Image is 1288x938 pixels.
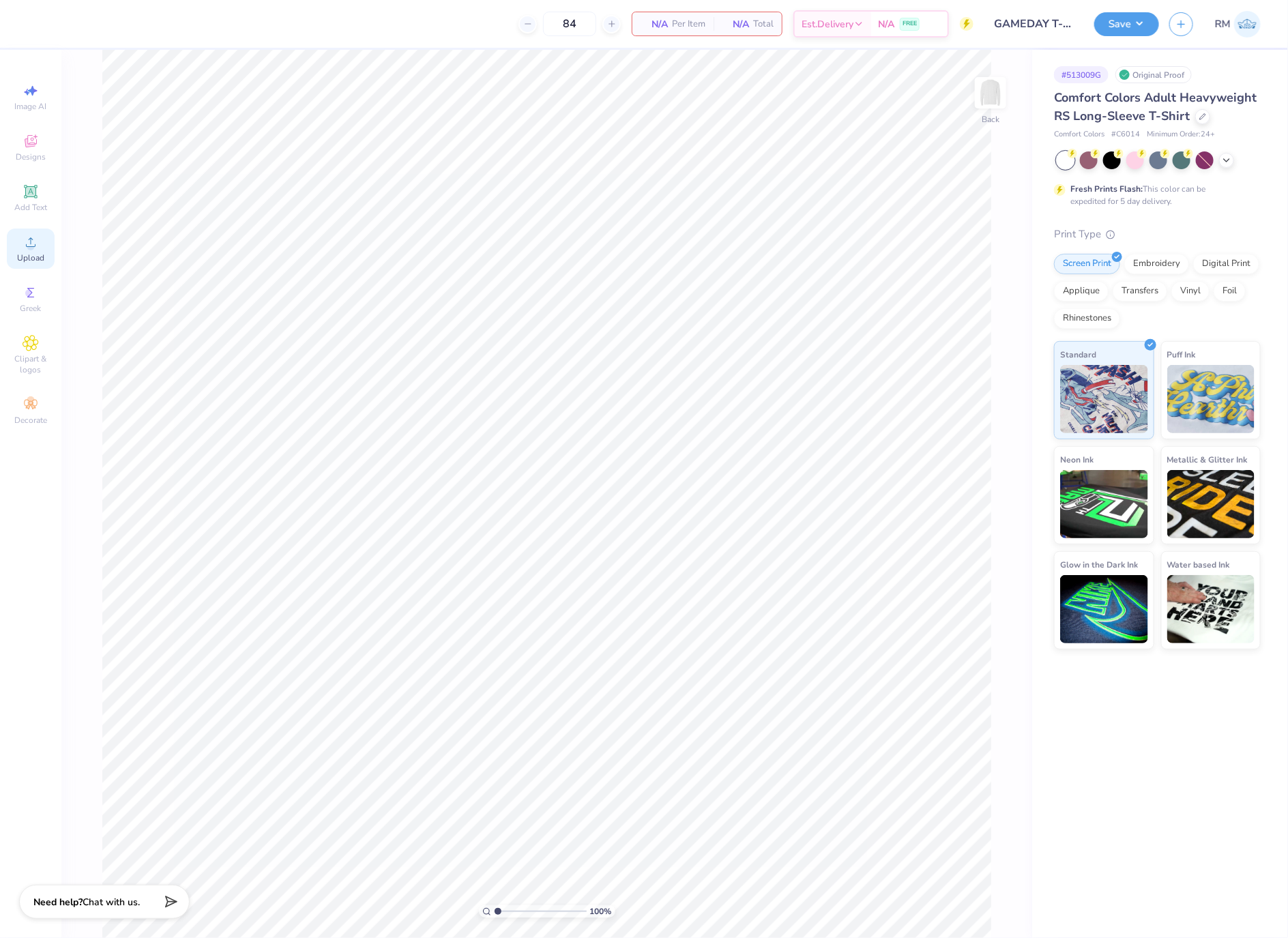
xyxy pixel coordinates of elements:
span: Comfort Colors [1054,129,1104,141]
input: – – [543,12,596,36]
button: Save [1094,12,1159,36]
span: Glow in the Dark Ink [1060,557,1138,572]
span: # C6014 [1111,129,1140,141]
img: Back [977,79,1004,106]
div: Print Type [1054,226,1261,242]
span: Chat with us. [83,896,140,909]
div: Screen Print [1054,254,1120,274]
span: Metallic & Glitter Ink [1167,452,1248,467]
span: Puff Ink [1167,347,1196,362]
input: Untitled Design [984,10,1084,38]
span: Standard [1060,347,1096,362]
span: Decorate [14,415,47,426]
span: Clipart & logos [7,353,55,375]
div: Digital Print [1193,254,1259,274]
span: Est. Delivery [802,17,853,31]
span: Comfort Colors Adult Heavyweight RS Long-Sleeve T-Shirt [1054,89,1257,124]
span: 100 % [590,905,612,918]
span: N/A [722,17,749,31]
div: Rhinestones [1054,308,1120,329]
span: Image AI [15,101,47,112]
div: Original Proof [1115,66,1192,83]
img: Metallic & Glitter Ink [1167,470,1255,538]
span: Water based Ink [1167,557,1230,572]
img: Puff Ink [1167,365,1255,433]
strong: Fresh Prints Flash: [1070,184,1143,194]
div: Embroidery [1124,254,1189,274]
img: Standard [1060,365,1148,433]
div: This color can be expedited for 5 day delivery. [1070,183,1238,207]
div: Transfers [1113,281,1167,302]
div: # 513009G [1054,66,1109,83]
img: Glow in the Dark Ink [1060,575,1148,643]
span: Total [753,17,774,31]
span: N/A [878,17,894,31]
div: Back [982,113,999,126]
span: Minimum Order: 24 + [1147,129,1215,141]
span: Upload [17,252,44,263]
span: Per Item [672,17,705,31]
img: Water based Ink [1167,575,1255,643]
div: Vinyl [1171,281,1210,302]
img: Ronald Manipon [1234,11,1261,38]
span: Add Text [14,202,47,213]
a: RM [1215,11,1261,38]
span: N/A [641,17,668,31]
span: RM [1215,16,1231,32]
div: Foil [1214,281,1246,302]
span: Neon Ink [1060,452,1094,467]
span: FREE [903,19,917,29]
strong: Need help? [33,896,83,909]
span: Designs [16,151,46,162]
span: Greek [20,303,42,314]
div: Applique [1054,281,1109,302]
img: Neon Ink [1060,470,1148,538]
